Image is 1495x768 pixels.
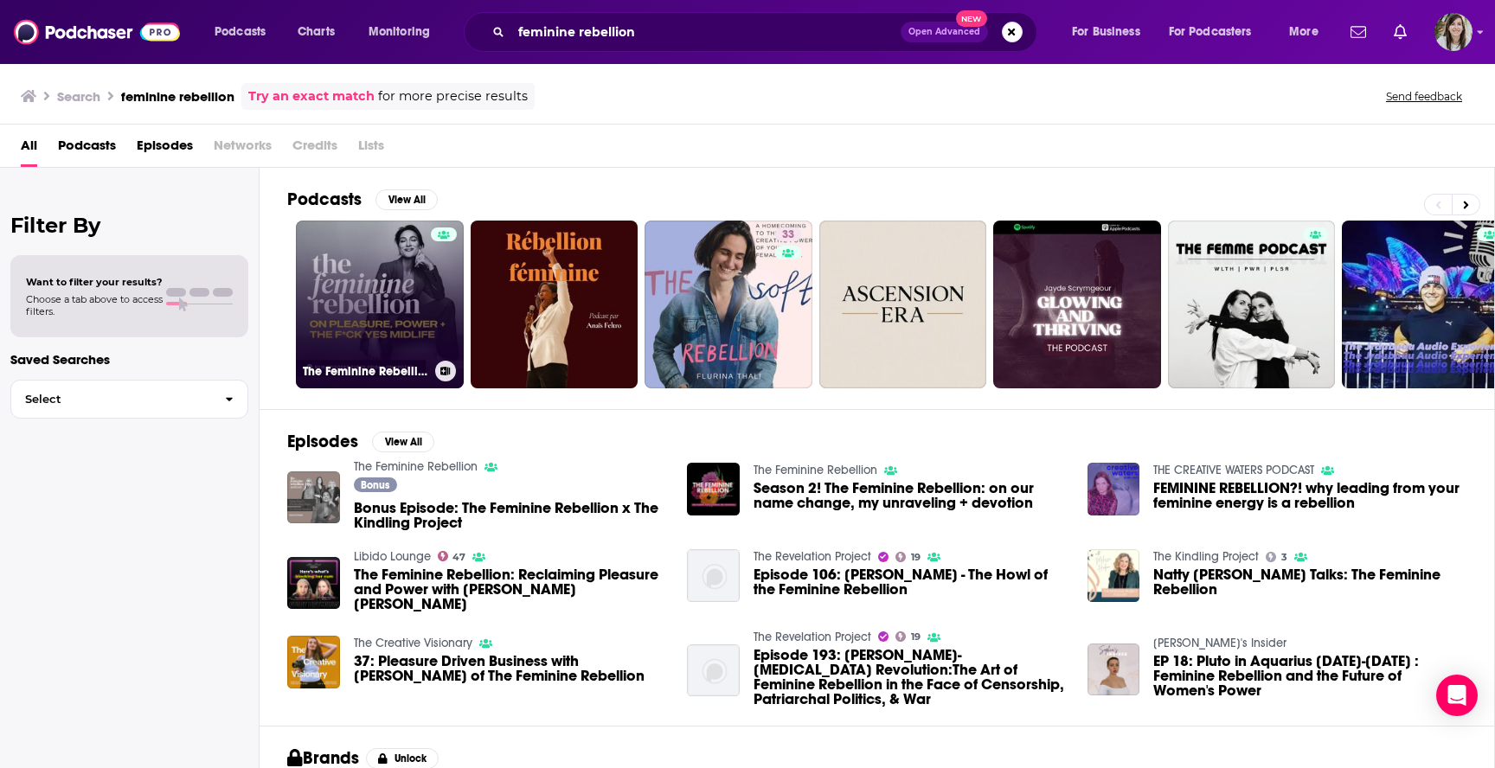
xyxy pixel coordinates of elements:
[754,549,871,564] a: The Revelation Project
[956,10,987,27] span: New
[754,567,1067,597] a: Episode 106: Natty Frasca - The Howl of the Feminine Rebellion
[248,86,375,106] a: Try an exact match
[10,213,248,238] h2: Filter By
[1153,654,1466,698] span: EP 18: Pluto in Aquarius [DATE]-[DATE] : Feminine Rebellion and the Future of Women's Power
[287,636,340,688] img: 37: Pleasure Driven Business with Natty Frasca of The Feminine Rebellion
[354,567,667,611] span: The Feminine Rebellion: Reclaiming Pleasure and Power with [PERSON_NAME] [PERSON_NAME]
[202,18,288,46] button: open menu
[358,131,384,167] span: Lists
[480,12,1054,52] div: Search podcasts, credits, & more...
[1153,463,1314,477] a: THE CREATIVE WATERS PODCAST
[1153,549,1259,564] a: The Kindling Project
[1436,675,1478,716] div: Open Intercom Messenger
[58,131,116,167] a: Podcasts
[1266,552,1287,562] a: 3
[354,654,667,683] a: 37: Pleasure Driven Business with Natty Frasca of The Feminine Rebellion
[1072,20,1140,44] span: For Business
[452,554,465,561] span: 47
[1289,20,1319,44] span: More
[1060,18,1162,46] button: open menu
[1153,567,1466,597] span: Natty [PERSON_NAME] Talks: The Feminine Rebellion
[895,552,921,562] a: 19
[354,567,667,611] a: The Feminine Rebellion: Reclaiming Pleasure and Power with Melissa Louise
[901,22,988,42] button: Open AdvancedNew
[1344,17,1373,47] a: Show notifications dropdown
[1158,18,1277,46] button: open menu
[298,20,335,44] span: Charts
[14,16,180,48] img: Podchaser - Follow, Share and Rate Podcasts
[369,20,430,44] span: Monitoring
[287,557,340,610] a: The Feminine Rebellion: Reclaiming Pleasure and Power with Melissa Louise
[354,459,478,474] a: The Feminine Rebellion
[361,480,389,490] span: Bonus
[1387,17,1414,47] a: Show notifications dropdown
[1153,636,1286,650] a: Sophia's Insider
[21,131,37,167] a: All
[287,189,438,210] a: PodcastsView All
[137,131,193,167] a: Episodes
[911,554,921,561] span: 19
[754,463,877,477] a: The Feminine Rebellion
[1434,13,1473,51] button: Show profile menu
[375,189,438,210] button: View All
[372,432,434,452] button: View All
[354,501,667,530] a: Bonus Episode: The Feminine Rebellion x The Kindling Project
[895,631,921,642] a: 19
[754,648,1067,707] span: Episode 193: [PERSON_NAME]- [MEDICAL_DATA] Revolution:The Art of Feminine Rebellion in the Face o...
[1381,89,1467,104] button: Send feedback
[511,18,901,46] input: Search podcasts, credits, & more...
[287,471,340,524] img: Bonus Episode: The Feminine Rebellion x The Kindling Project
[1434,13,1473,51] img: User Profile
[775,227,801,241] a: 33
[292,131,337,167] span: Credits
[26,276,163,288] span: Want to filter your results?
[11,394,211,405] span: Select
[215,20,266,44] span: Podcasts
[687,549,740,602] img: Episode 106: Natty Frasca - The Howl of the Feminine Rebellion
[287,431,434,452] a: EpisodesView All
[1169,20,1252,44] span: For Podcasters
[354,636,472,650] a: The Creative Visionary
[1153,567,1466,597] a: Natty Frasca Talks: The Feminine Rebellion
[356,18,452,46] button: open menu
[287,189,362,210] h2: Podcasts
[754,567,1067,597] span: Episode 106: [PERSON_NAME] - The Howl of the Feminine Rebellion
[303,364,428,379] h3: The Feminine Rebellion
[1277,18,1340,46] button: open menu
[645,221,812,388] a: 33
[1434,13,1473,51] span: Logged in as devinandrade
[214,131,272,167] span: Networks
[1088,549,1140,602] img: Natty Frasca Talks: The Feminine Rebellion
[1153,481,1466,510] a: FEMININE REBELLION?! why leading from your feminine energy is a rebellion
[57,88,100,105] h3: Search
[354,549,431,564] a: Libido Lounge
[1281,554,1287,561] span: 3
[754,481,1067,510] span: Season 2! The Feminine Rebellion: on our name change, my unraveling + devotion
[687,463,740,515] img: Season 2! The Feminine Rebellion: on our name change, my unraveling + devotion
[10,380,248,419] button: Select
[10,351,248,368] p: Saved Searches
[354,654,667,683] span: 37: Pleasure Driven Business with [PERSON_NAME] of The Feminine Rebellion
[1088,643,1140,696] img: EP 18: Pluto in Aquarius 2023-2044 : Feminine Rebellion and the Future of Women's Power
[438,551,466,561] a: 47
[286,18,345,46] a: Charts
[911,633,921,641] span: 19
[687,644,740,697] img: Episode 193: Mikel Ibarra- Vulva Revolution:The Art of Feminine Rebellion in the Face of Censorsh...
[1088,463,1140,515] img: FEMININE REBELLION?! why leading from your feminine energy is a rebellion
[296,221,464,388] a: The Feminine Rebellion
[1153,654,1466,698] a: EP 18: Pluto in Aquarius 2023-2044 : Feminine Rebellion and the Future of Women's Power
[378,86,528,106] span: for more precise results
